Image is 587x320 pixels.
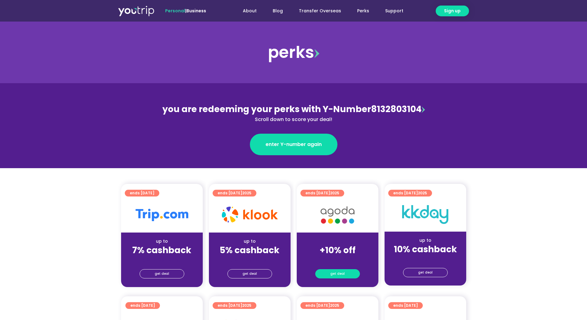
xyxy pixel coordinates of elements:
[140,269,184,278] a: get deal
[349,5,377,17] a: Perks
[214,256,286,262] div: (for stays only)
[213,190,256,196] a: ends [DATE]2025
[235,5,265,17] a: About
[250,134,337,155] a: enter Y-number again
[160,103,427,123] div: 8132803104
[393,302,418,309] span: ends [DATE]
[242,303,251,308] span: 2025
[162,103,371,115] span: you are redeeming your perks with Y-Number
[389,237,461,244] div: up to
[213,302,256,309] a: ends [DATE]2025
[418,268,433,277] span: get deal
[132,244,191,256] strong: 7% cashback
[155,269,169,278] span: get deal
[300,302,344,309] a: ends [DATE]2025
[388,302,423,309] a: ends [DATE]
[330,190,339,196] span: 2025
[130,190,154,196] span: ends [DATE]
[436,6,469,16] a: Sign up
[126,238,198,245] div: up to
[389,255,461,261] div: (for stays only)
[320,244,356,256] strong: +10% off
[330,269,345,278] span: get deal
[265,5,291,17] a: Blog
[218,190,251,196] span: ends [DATE]
[305,302,339,309] span: ends [DATE]
[305,190,339,196] span: ends [DATE]
[218,302,251,309] span: ends [DATE]
[223,5,411,17] nav: Menu
[125,190,159,196] a: ends [DATE]
[214,238,286,245] div: up to
[243,269,257,278] span: get deal
[330,303,339,308] span: 2025
[130,302,155,309] span: ends [DATE]
[302,256,373,262] div: (for stays only)
[418,190,427,196] span: 2025
[332,238,343,244] span: up to
[165,8,185,14] span: Personal
[160,116,427,123] div: Scroll down to score your deal!
[220,244,279,256] strong: 5% cashback
[165,8,206,14] span: |
[126,256,198,262] div: (for stays only)
[315,269,360,278] a: get deal
[186,8,206,14] a: Business
[394,243,457,255] strong: 10% cashback
[444,8,461,14] span: Sign up
[388,190,432,196] a: ends [DATE]2025
[291,5,349,17] a: Transfer Overseas
[266,141,322,148] span: enter Y-number again
[300,190,344,196] a: ends [DATE]2025
[377,5,411,17] a: Support
[403,268,448,277] a: get deal
[125,302,160,309] a: ends [DATE]
[393,190,427,196] span: ends [DATE]
[242,190,251,196] span: 2025
[227,269,272,278] a: get deal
